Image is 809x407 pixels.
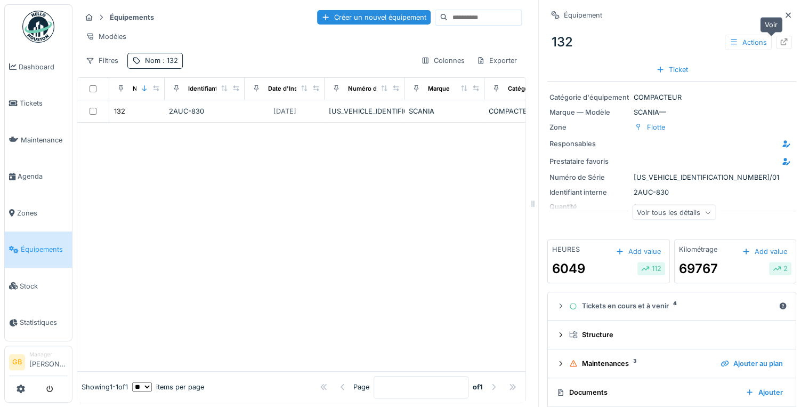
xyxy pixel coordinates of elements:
[552,382,791,402] summary: DocumentsAjouter
[273,106,296,116] div: [DATE]
[549,139,629,149] div: Responsables
[564,10,602,20] div: Équipement
[20,281,68,291] span: Stock
[549,172,629,182] div: Numéro de Série
[268,84,320,93] div: Date d'Installation
[9,354,25,370] li: GB
[17,208,68,218] span: Zones
[428,84,450,93] div: Marque
[679,259,718,278] div: 69767
[611,244,665,259] div: Add value
[5,268,72,305] a: Stock
[549,187,629,197] div: Identifiant interne
[416,53,470,68] div: Colonnes
[353,382,369,392] div: Page
[641,264,661,274] div: 112
[549,122,629,132] div: Zone
[569,358,712,369] div: Maintenances
[569,330,783,340] div: Structure
[188,84,240,93] div: Identifiant interne
[760,17,782,33] div: Voir
[21,244,68,254] span: Équipements
[508,84,582,93] div: Catégories d'équipement
[114,106,125,116] div: 132
[549,92,629,102] div: Catégorie d'équipement
[20,98,68,108] span: Tickets
[5,49,72,85] a: Dashboard
[738,244,791,259] div: Add value
[552,325,791,345] summary: Structure
[632,205,716,220] div: Voir tous les détails
[652,62,692,77] div: Ticket
[18,171,68,181] span: Agenda
[472,53,522,68] div: Exporter
[549,107,794,117] div: SCANIA —
[5,85,72,122] a: Tickets
[549,187,794,197] div: 2AUC-830
[569,301,774,311] div: Tickets en cours et à venir
[9,350,68,376] a: GB Manager[PERSON_NAME]
[773,264,788,274] div: 2
[725,35,772,50] div: Actions
[409,106,480,116] div: SCANIA
[160,57,178,65] span: : 132
[169,106,240,116] div: 2AUC-830
[549,107,629,117] div: Marque — Modèle
[133,84,147,93] div: Nom
[489,106,560,116] div: COMPACTEUR
[81,53,123,68] div: Filtres
[552,259,585,278] div: 6049
[549,172,794,182] div: [US_VEHICLE_IDENTIFICATION_NUMBER]/01
[5,305,72,341] a: Statistiques
[29,350,68,373] li: [PERSON_NAME]
[29,350,68,358] div: Manager
[21,135,68,145] span: Maintenance
[549,156,629,166] div: Prestataire favoris
[132,382,204,392] div: items per page
[145,55,178,66] div: Nom
[5,158,72,195] a: Agenda
[5,195,72,232] a: Zones
[317,10,431,25] div: Créer un nouvel équipement
[679,244,717,254] div: Kilométrage
[552,354,791,373] summary: Maintenances3Ajouter au plan
[552,297,791,316] summary: Tickets en cours et à venir4
[547,28,796,56] div: 132
[81,29,131,44] div: Modèles
[5,232,72,268] a: Équipements
[5,122,72,158] a: Maintenance
[106,12,158,22] strong: Équipements
[556,387,737,397] div: Documents
[549,92,794,102] div: COMPACTEUR
[473,382,483,392] strong: of 1
[82,382,128,392] div: Showing 1 - 1 of 1
[329,106,400,116] div: [US_VEHICLE_IDENTIFICATION_NUMBER]/01
[22,11,54,43] img: Badge_color-CXgf-gQk.svg
[20,317,68,328] span: Statistiques
[552,244,580,254] div: HEURES
[741,385,787,400] div: Ajouter
[647,122,665,132] div: Flotte
[19,62,68,72] span: Dashboard
[716,356,787,371] div: Ajouter au plan
[348,84,397,93] div: Numéro de Série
